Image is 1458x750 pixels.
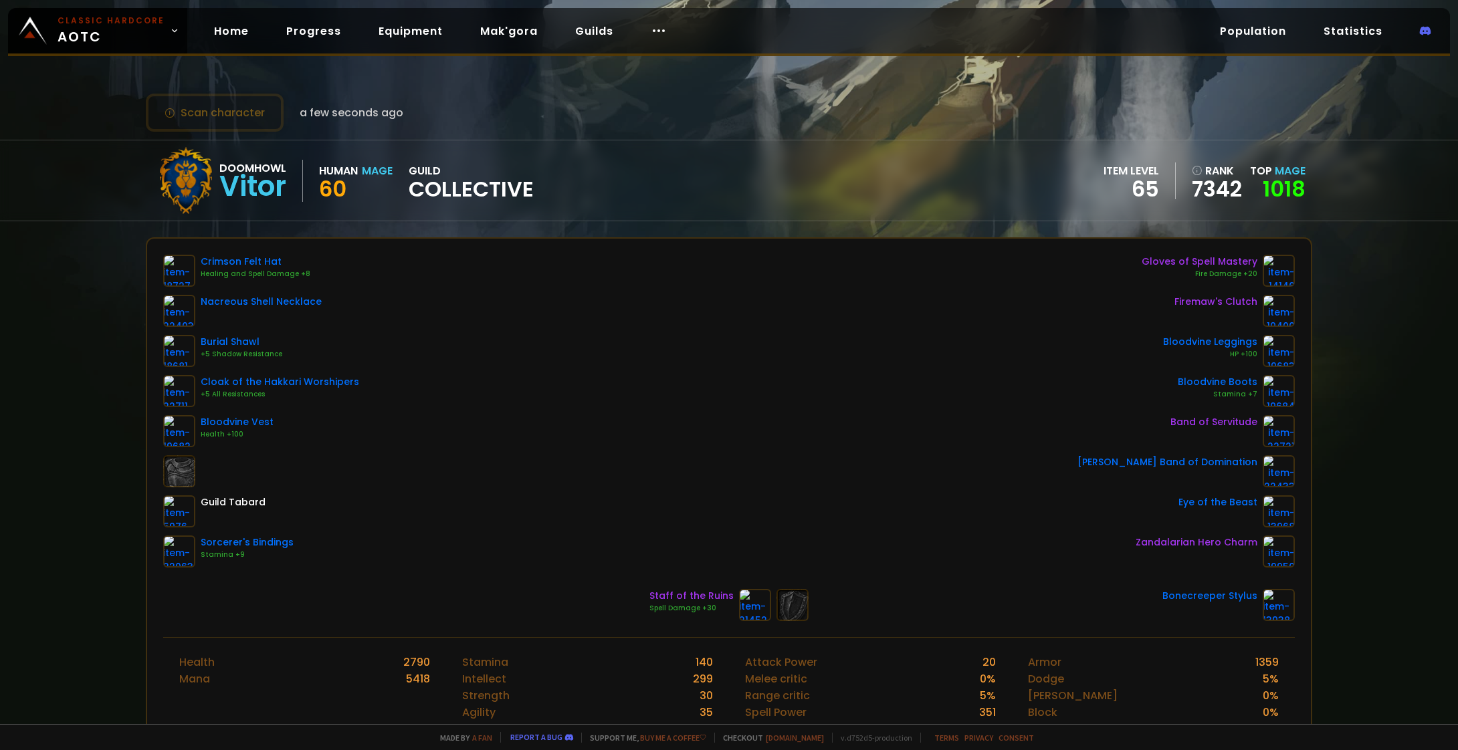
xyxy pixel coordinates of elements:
[300,104,403,121] span: a few seconds ago
[1170,415,1257,429] div: Band of Servitude
[1178,495,1257,509] div: Eye of the Beast
[1263,535,1295,568] img: item-19950
[696,654,713,670] div: 140
[201,495,266,509] div: Guild Tabard
[403,654,430,670] div: 2790
[766,733,824,743] a: [DOMAIN_NAME]
[406,670,430,687] div: 5418
[1142,269,1257,279] div: Fire Damage +20
[179,654,215,670] div: Health
[1250,162,1306,179] div: Top
[1142,255,1257,269] div: Gloves of Spell Mastery
[201,295,322,309] div: Nacreous Shell Necklace
[700,687,713,704] div: 30
[462,654,508,670] div: Stamina
[832,733,912,743] span: v. d752d5 - production
[362,162,393,179] div: Mage
[1263,495,1295,527] img: item-13968
[8,8,187,53] a: Classic HardcoreAOTC
[1028,670,1064,687] div: Dodge
[368,17,453,45] a: Equipment
[745,654,817,670] div: Attack Power
[1178,389,1257,400] div: Stamina +7
[1028,704,1057,721] div: Block
[1263,687,1279,704] div: 0 %
[1162,589,1257,603] div: Bonecreeper Stylus
[976,721,996,737] div: 13 %
[745,721,801,737] div: Spell critic
[163,255,195,287] img: item-18727
[1192,162,1242,179] div: rank
[640,733,706,743] a: Buy me a coffee
[1104,162,1159,179] div: item level
[1163,335,1257,349] div: Bloodvine Leggings
[1263,670,1279,687] div: 5 %
[409,179,534,199] span: Collective
[979,704,996,721] div: 351
[1174,295,1257,309] div: Firemaw's Clutch
[462,670,506,687] div: Intellect
[201,335,282,349] div: Burial Shawl
[980,670,996,687] div: 0 %
[432,733,492,743] span: Made by
[201,429,274,440] div: Health +100
[201,349,282,360] div: +5 Shadow Resistance
[146,94,284,132] button: Scan character
[739,589,771,621] img: item-21452
[964,733,993,743] a: Privacy
[1209,17,1297,45] a: Population
[472,733,492,743] a: a fan
[1263,295,1295,327] img: item-19400
[999,733,1034,743] a: Consent
[564,17,624,45] a: Guilds
[745,670,807,687] div: Melee critic
[462,721,490,737] div: Spirit
[163,335,195,367] img: item-18681
[1163,349,1257,360] div: HP +100
[462,704,496,721] div: Agility
[1192,179,1242,199] a: 7342
[470,17,548,45] a: Mak'gora
[163,375,195,407] img: item-22711
[319,162,358,179] div: Human
[1104,179,1159,199] div: 65
[1275,163,1306,178] span: Mage
[1178,375,1257,389] div: Bloodvine Boots
[409,162,534,199] div: guild
[980,687,996,704] div: 5 %
[1136,535,1257,549] div: Zandalarian Hero Charm
[1028,687,1118,704] div: [PERSON_NAME]
[649,603,734,614] div: Spell Damage +30
[745,704,807,721] div: Spell Power
[219,176,286,197] div: Vitor
[163,415,195,447] img: item-19682
[1263,174,1306,204] a: 1018
[745,687,810,704] div: Range critic
[201,389,359,400] div: +5 All Resistances
[163,495,195,527] img: item-5976
[982,654,996,670] div: 20
[319,174,346,204] span: 60
[201,535,294,549] div: Sorcerer's Bindings
[58,15,165,27] small: Classic Hardcore
[649,589,734,603] div: Staff of the Ruins
[201,269,310,279] div: Healing and Spell Damage +8
[163,535,195,568] img: item-22063
[219,160,286,176] div: Doomhowl
[1028,654,1061,670] div: Armor
[1263,375,1295,407] img: item-19684
[1255,654,1279,670] div: 1359
[203,17,259,45] a: Home
[696,721,713,737] div: 162
[201,415,274,429] div: Bloodvine Vest
[1313,17,1393,45] a: Statistics
[1263,415,1295,447] img: item-22721
[581,733,706,743] span: Support me,
[201,375,359,389] div: Cloak of the Hakkari Worshipers
[1263,455,1295,487] img: item-22433
[1263,704,1279,721] div: 0 %
[714,733,824,743] span: Checkout
[693,670,713,687] div: 299
[179,670,210,687] div: Mana
[201,255,310,269] div: Crimson Felt Hat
